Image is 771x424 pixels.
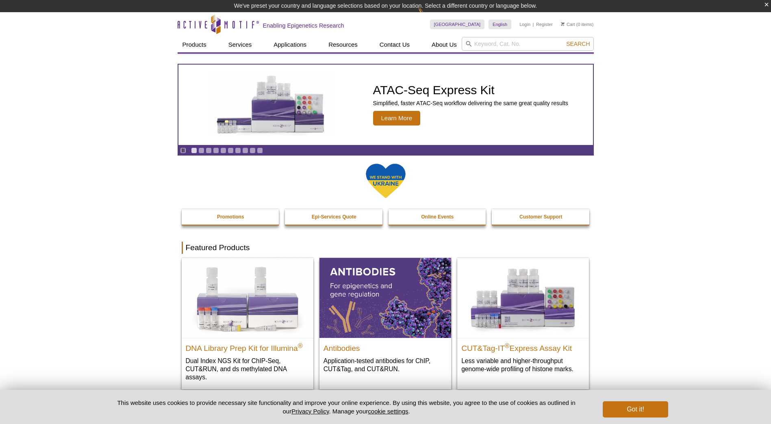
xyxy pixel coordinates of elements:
[457,258,589,337] img: CUT&Tag-IT® Express Assay Kit
[489,19,511,29] a: English
[182,242,590,254] h2: Featured Products
[103,398,590,415] p: This website uses cookies to provide necessary site functionality and improve your online experie...
[263,22,344,29] h2: Enabling Epigenetics Research
[178,37,211,52] a: Products
[365,163,406,199] img: We Stand With Ukraine
[182,258,313,337] img: DNA Library Prep Kit for Illumina
[224,37,257,52] a: Services
[180,147,186,154] a: Toggle autoplay
[220,147,226,154] a: Go to slide 5
[178,65,593,145] article: ATAC-Seq Express Kit
[178,65,593,145] a: ATAC-Seq Express Kit ATAC-Seq Express Kit Simplified, faster ATAC-Seq workflow delivering the sam...
[519,22,530,27] a: Login
[319,258,451,381] a: All Antibodies Antibodies Application-tested antibodies for ChIP, CUT&Tag, and CUT&RUN.
[324,340,447,353] h2: Antibodies
[182,258,313,389] a: DNA Library Prep Kit for Illumina DNA Library Prep Kit for Illumina® Dual Index NGS Kit for ChIP-...
[505,342,510,349] sup: ®
[291,408,329,415] a: Privacy Policy
[519,214,562,220] strong: Customer Support
[312,214,356,220] strong: Epi-Services Quote
[375,37,415,52] a: Contact Us
[492,209,590,225] a: Customer Support
[603,401,668,418] button: Got it!
[285,209,383,225] a: Epi-Services Quote
[536,22,553,27] a: Register
[427,37,462,52] a: About Us
[250,147,256,154] a: Go to slide 9
[269,37,311,52] a: Applications
[373,84,568,96] h2: ATAC-Seq Express Kit
[257,147,263,154] a: Go to slide 10
[186,357,309,381] p: Dual Index NGS Kit for ChIP-Seq, CUT&RUN, and ds methylated DNA assays.
[561,19,594,29] li: (0 items)
[373,111,421,125] span: Learn More
[228,147,234,154] a: Go to slide 6
[204,74,339,136] img: ATAC-Seq Express Kit
[217,214,244,220] strong: Promotions
[564,40,592,48] button: Search
[461,340,585,353] h2: CUT&Tag-IT Express Assay Kit
[182,209,280,225] a: Promotions
[191,147,197,154] a: Go to slide 1
[561,22,575,27] a: Cart
[235,147,241,154] a: Go to slide 7
[561,22,565,26] img: Your Cart
[533,19,534,29] li: |
[324,37,363,52] a: Resources
[213,147,219,154] a: Go to slide 4
[389,209,487,225] a: Online Events
[186,340,309,353] h2: DNA Library Prep Kit for Illumina
[373,100,568,107] p: Simplified, faster ATAC-Seq workflow delivering the same great quality results
[198,147,204,154] a: Go to slide 2
[430,19,485,29] a: [GEOGRAPHIC_DATA]
[242,147,248,154] a: Go to slide 8
[319,258,451,337] img: All Antibodies
[206,147,212,154] a: Go to slide 3
[457,258,589,381] a: CUT&Tag-IT® Express Assay Kit CUT&Tag-IT®Express Assay Kit Less variable and higher-throughput ge...
[421,214,454,220] strong: Online Events
[298,342,303,349] sup: ®
[461,357,585,373] p: Less variable and higher-throughput genome-wide profiling of histone marks​.
[324,357,447,373] p: Application-tested antibodies for ChIP, CUT&Tag, and CUT&RUN.
[418,6,439,25] img: Change Here
[368,408,408,415] button: cookie settings
[566,41,590,47] span: Search
[462,37,594,51] input: Keyword, Cat. No.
